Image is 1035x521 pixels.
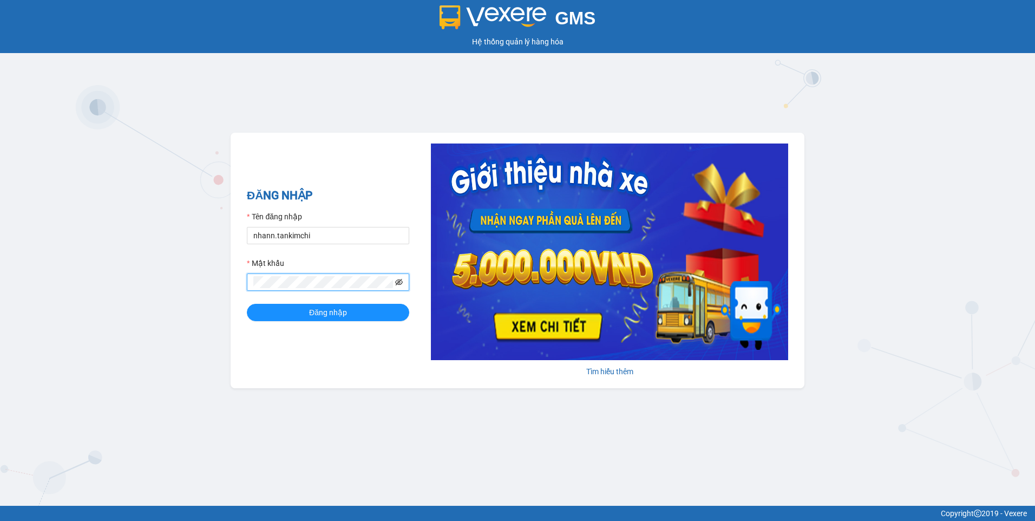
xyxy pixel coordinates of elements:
div: Copyright 2019 - Vexere [8,507,1027,519]
label: Tên đăng nhập [247,211,302,223]
a: GMS [440,16,596,25]
img: banner-0 [431,144,788,360]
div: Hệ thống quản lý hàng hóa [3,36,1032,48]
input: Mật khẩu [253,276,393,288]
span: Đăng nhập [309,307,347,318]
h2: ĐĂNG NHẬP [247,187,409,205]
span: copyright [974,510,981,517]
label: Mật khẩu [247,257,284,269]
span: GMS [555,8,595,28]
button: Đăng nhập [247,304,409,321]
div: Tìm hiểu thêm [431,366,788,377]
input: Tên đăng nhập [247,227,409,244]
span: eye-invisible [395,278,403,286]
img: logo 2 [440,5,547,29]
